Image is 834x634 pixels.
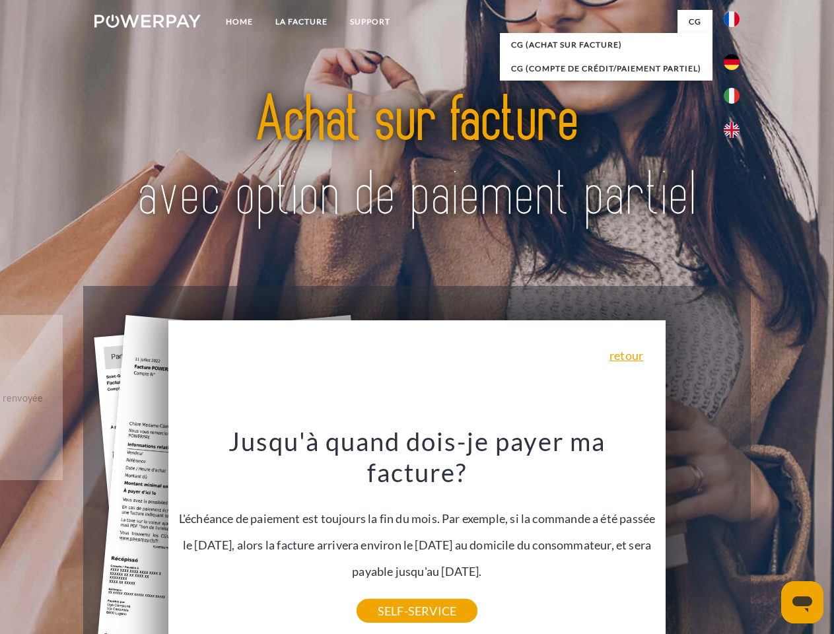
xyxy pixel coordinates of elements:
[609,349,643,361] a: retour
[678,10,712,34] a: CG
[724,11,740,27] img: fr
[724,54,740,70] img: de
[176,425,658,489] h3: Jusqu'à quand dois-je payer ma facture?
[94,15,201,28] img: logo-powerpay-white.svg
[264,10,339,34] a: LA FACTURE
[724,122,740,138] img: en
[126,63,708,253] img: title-powerpay_fr.svg
[500,57,712,81] a: CG (Compte de crédit/paiement partiel)
[500,33,712,57] a: CG (achat sur facture)
[215,10,264,34] a: Home
[781,581,823,623] iframe: Bouton de lancement de la fenêtre de messagerie
[176,425,658,611] div: L'échéance de paiement est toujours la fin du mois. Par exemple, si la commande a été passée le [...
[357,599,477,623] a: SELF-SERVICE
[724,88,740,104] img: it
[339,10,401,34] a: Support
